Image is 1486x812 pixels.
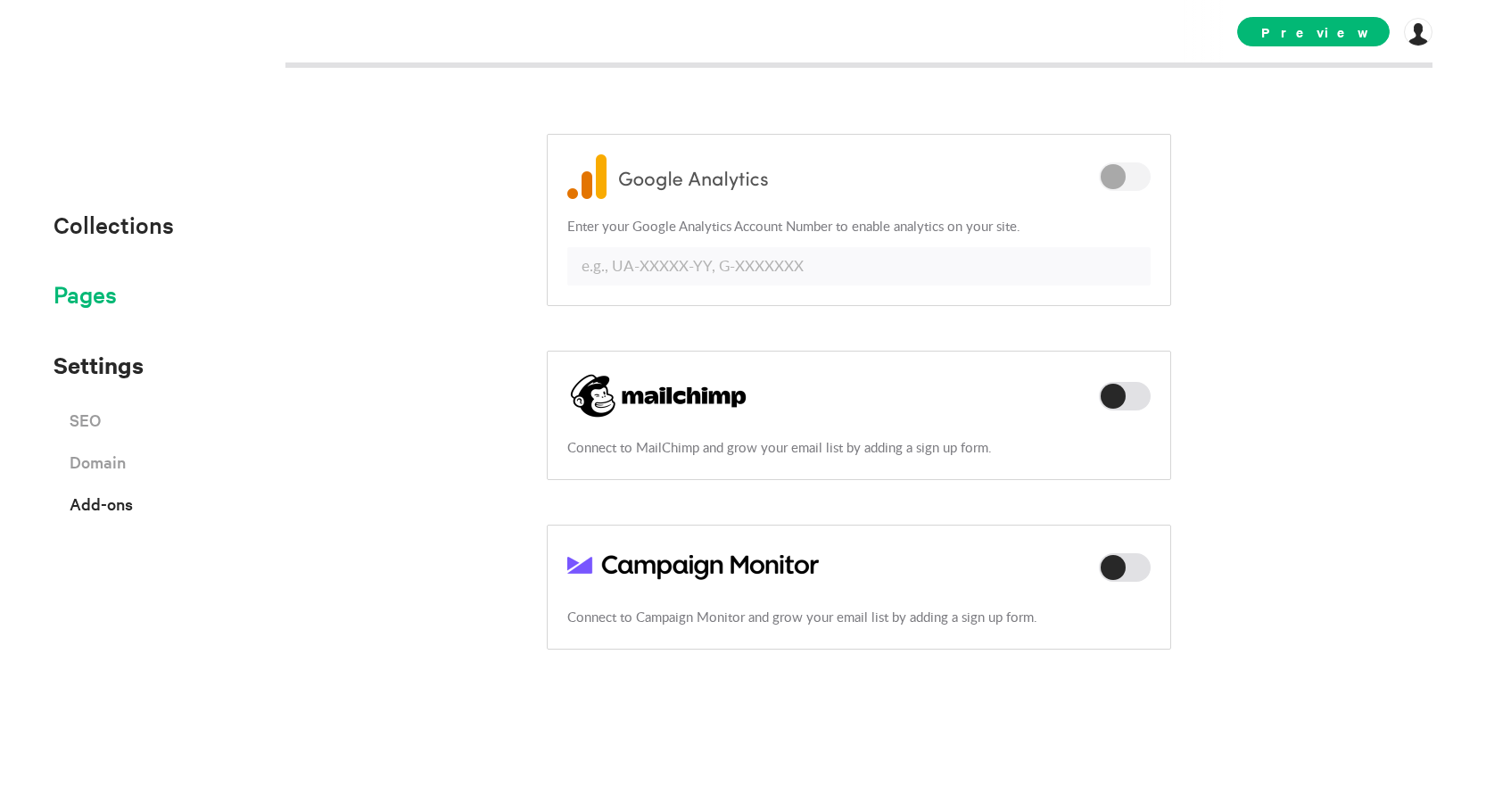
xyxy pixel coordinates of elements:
input: e.g., UA-XXXXX-YY, G-XXXXXXX [567,247,1151,286]
img: google-analytics.png [567,154,768,199]
p: Connect to Campaign Monitor and grow your email list by adding a sign up form. [567,608,1151,629]
p: Connect to MailChimp and grow your email list by adding a sign up form. [567,438,1151,460]
img: campaignmonitor.png [567,555,819,580]
span: Add-ons [70,488,133,519]
img: mailchimp.png [567,371,749,420]
p: Enter your Google Analytics Account Number to enable analytics on your site. [567,217,1151,238]
span: Collections [54,210,174,239]
span: SEO [70,404,101,435]
span: Settings [54,349,144,380]
span: Pages [54,279,117,309]
span: Preview [1237,17,1390,46]
span: Domain [70,446,126,477]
